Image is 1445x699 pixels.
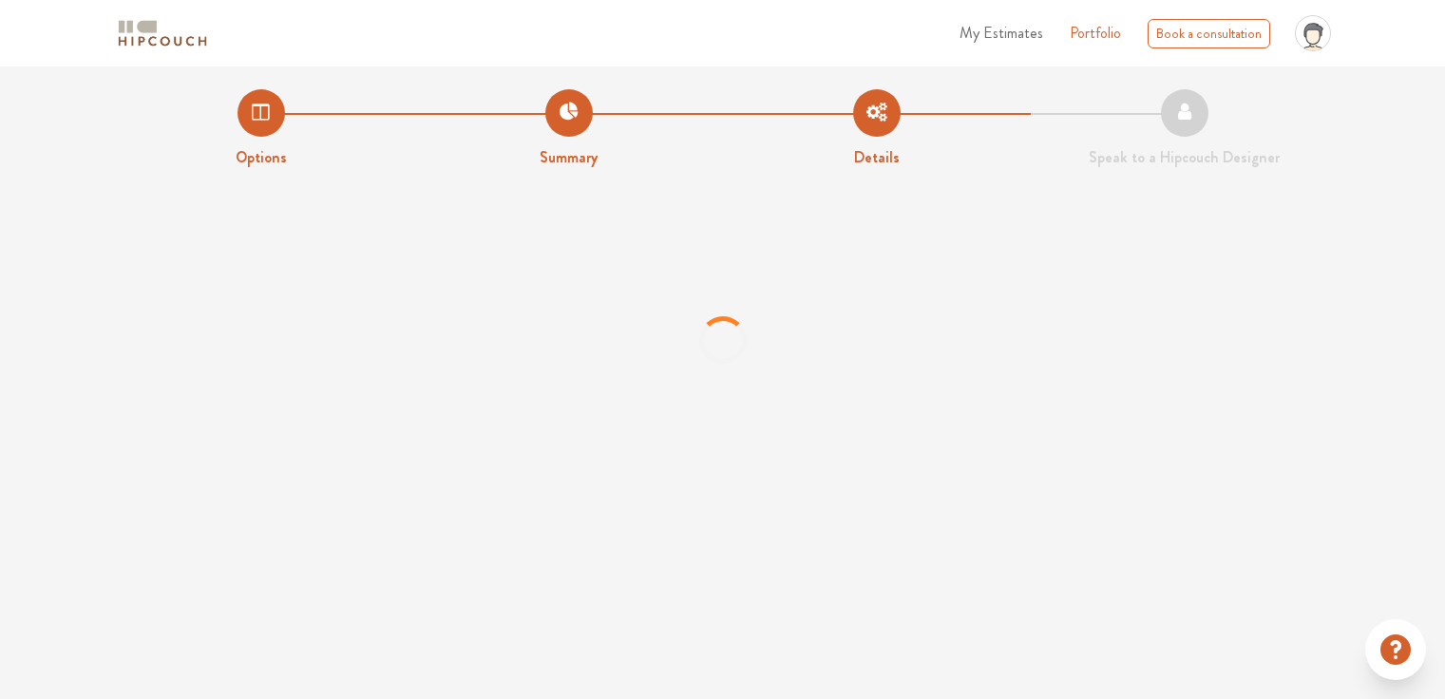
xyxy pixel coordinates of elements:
div: Book a consultation [1148,19,1270,48]
span: logo-horizontal.svg [115,12,210,55]
strong: Summary [540,146,598,168]
img: logo-horizontal.svg [115,17,210,50]
strong: Speak to a Hipcouch Designer [1089,146,1280,168]
span: My Estimates [960,22,1043,44]
strong: Details [854,146,900,168]
a: Portfolio [1070,22,1121,45]
strong: Options [236,146,287,168]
